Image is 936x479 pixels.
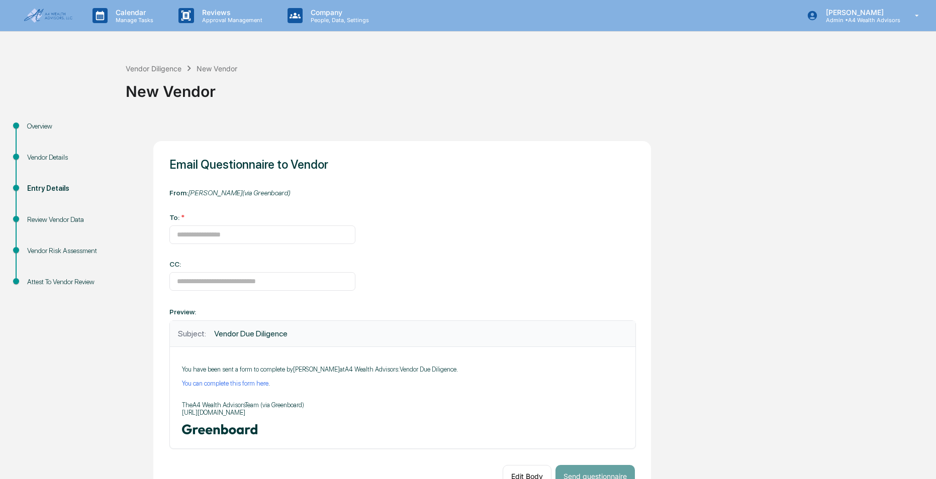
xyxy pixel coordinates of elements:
p: People, Data, Settings [303,17,374,24]
div: Entry Details [27,183,110,194]
div: Vendor Risk Assessment [27,246,110,256]
p: . [182,380,623,387]
p: Company [303,8,374,17]
img: Organization Logo [182,424,257,434]
p: Approval Management [194,17,267,24]
label: From: [169,189,291,197]
p: Admin • A4 Wealth Advisors [818,17,900,24]
div: Overview [27,121,110,132]
div: CC: [169,260,355,268]
p: You have been sent a form to complete by [PERSON_NAME] at A4 Wealth Advisors : Vendor Due Diligen... [182,366,623,373]
p: Calendar [108,8,158,17]
div: Vendor Diligence [126,64,181,73]
p: The A4 Wealth Advisors Team (via Greenboard) [URL][DOMAIN_NAME] [182,394,623,416]
p: Reviews [194,8,267,17]
div: New Vendor [197,64,237,73]
h1: Email Questionnaire to Vendor [169,157,635,172]
div: Attest To Vendor Review [27,277,110,287]
span: Subject: [178,329,210,338]
div: To: [169,213,355,221]
iframe: Open customer support [904,446,931,473]
a: You can complete this form here [182,380,268,387]
div: New Vendor [126,74,931,100]
p: Manage Tasks [108,17,158,24]
label: Preview: [169,308,196,316]
img: logo [24,9,72,23]
div: Vendor Details [27,152,110,163]
span: Vendor Due Diligence [214,329,288,338]
span: [PERSON_NAME] (via Greenboard) [188,189,291,197]
div: Review Vendor Data [27,214,110,225]
p: [PERSON_NAME] [818,8,900,17]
